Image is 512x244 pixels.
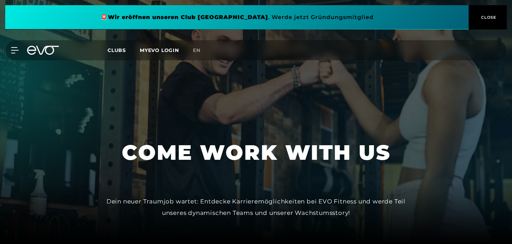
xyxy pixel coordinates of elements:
[469,5,507,29] button: CLOSE
[479,14,496,20] span: CLOSE
[193,47,200,53] span: en
[108,47,140,53] a: Clubs
[193,46,209,54] a: en
[122,139,391,166] h1: COME WORK WITH US
[108,47,126,53] span: Clubs
[100,196,412,218] div: Dein neuer Traumjob wartet: Entdecke Karrieremöglichkeiten bei EVO Fitness und werde Teil unseres...
[140,47,179,53] a: MYEVO LOGIN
